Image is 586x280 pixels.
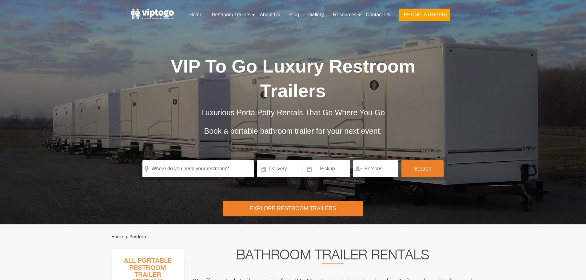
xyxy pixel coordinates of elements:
button: [PHONE_NUMBER] [399,9,450,21]
a: About Us [255,8,285,22]
a: Restroom Trailers [207,8,255,22]
a: Resources [329,8,361,22]
a: Contact Us [361,8,395,22]
div: Explore Restroom Trailers [223,201,363,216]
span: Book a portable bathroom trailer for your next event. [204,127,382,135]
a: Home [112,234,123,239]
input: Where do you need your restroom? [142,160,254,177]
li: Portfolio [124,233,146,241]
span: | [301,160,303,180]
span: Luxurious Porta Potty Rentals That Go Where You Go [201,108,385,117]
input: Pickup [304,160,350,177]
span: VIP To Go Luxury Restroom Trailers [171,56,415,101]
a: Gallery [304,8,329,22]
a: Blog [285,8,304,22]
a: [PHONE_NUMBER] [395,8,454,25]
h2: Bathroom Trailer Rentals [192,249,473,264]
button: Search [401,160,444,177]
input: Persons [353,160,398,177]
a: Home [185,8,207,22]
input: Delivery [257,160,301,177]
